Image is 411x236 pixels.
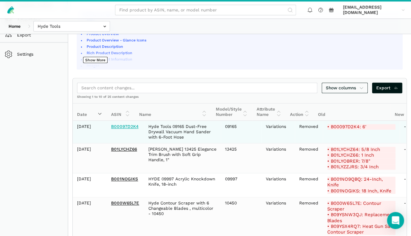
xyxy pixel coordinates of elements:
li: Rich Product Description [86,50,398,56]
span: [EMAIL_ADDRESS][DOMAIN_NAME] [343,5,399,15]
a: B00097D2K4 [111,124,138,129]
th: Old [314,103,390,121]
div: Open Intercom Messenger [387,212,404,229]
a: Export [372,83,402,93]
a: Show columns [322,83,368,93]
div: Showing 1 to 10 of 25 content changes [73,95,406,103]
span: Show columns [326,85,363,91]
del: • B01LYCHZ64: 5/8 Inch [327,147,395,152]
td: Variations [262,144,295,173]
del: • B001NO9QBQ: 24-Inch, Knife [327,176,395,188]
td: Removed [295,173,323,197]
del: • B01LYOBRER: 7/8" [327,158,395,164]
del: • B09YSNW3QJ: Replacement Blades [327,212,395,224]
input: Hyde Tools [33,21,110,32]
del: • B09YSX4RQ7: Heat Gun Safe Contour Scraper [327,224,395,235]
span: Export [376,85,398,91]
td: 13425 [221,144,262,173]
th: Name: activate to sort column ascending [135,103,212,121]
a: B000W65L7E [111,201,139,206]
a: B001NOGIKS [111,176,138,181]
td: [DATE] [73,144,107,173]
th: Action: activate to sort column ascending [286,103,314,121]
del: • B00097D2K4: 6' [327,124,395,130]
del: • B01LYZZJRS: 3/4 Inch [327,164,395,170]
a: Home [4,21,25,32]
input: Search content changes... [77,83,317,93]
td: Removed [295,144,323,173]
del: • B01LYCHZ66: 1 Inch [327,152,395,158]
td: Variations [262,173,295,197]
li: Rich Product Information [86,57,398,62]
th: ASIN: activate to sort column ascending [107,103,135,121]
li: Images [86,63,398,68]
input: Find product by ASIN, name, or model number [115,5,296,15]
td: Removed [295,121,323,144]
th: Date: activate to sort column ascending [73,103,107,121]
th: Model/Style Number: activate to sort column ascending [212,103,252,121]
a: B01LYCHZ66 [111,147,137,152]
td: HYDE 09997 Acrylic Knockdown Knife, 18-inch [144,173,221,197]
button: Show More [83,57,108,63]
td: Hyde Tools 09165 Dust-Free Drywall Vacuum Hand Sander with 6-Foot Hose [144,121,221,144]
td: 09997 [221,173,262,197]
a: [EMAIL_ADDRESS][DOMAIN_NAME] [341,4,407,16]
td: [DATE] [73,121,107,144]
th: Attribute Name: activate to sort column ascending [252,103,286,121]
td: [DATE] [73,173,107,197]
li: Product Overview - Glance Icons [86,38,398,43]
td: 09165 [221,121,262,144]
del: • B000W65L7E: Contour Scraper [327,201,395,212]
td: Variations [262,121,295,144]
del: • B001NOGIKS: 18 Inch, Knife [327,188,395,194]
td: [PERSON_NAME] 13425 Elegance Trim Brush with Soft Grip Handle, 1" [144,144,221,173]
li: Product Description [86,44,398,49]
